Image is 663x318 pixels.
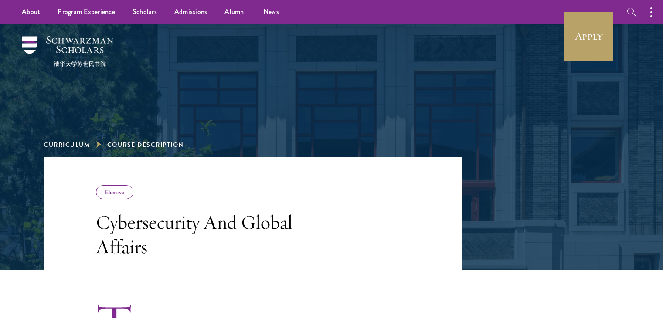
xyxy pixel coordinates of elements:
[22,36,113,67] img: Schwarzman Scholars
[44,140,90,149] a: Curriculum
[96,185,133,199] div: Elective
[96,210,344,259] h3: Cybersecurity And Global Affairs
[564,12,613,61] a: Apply
[107,140,184,149] span: Course Description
